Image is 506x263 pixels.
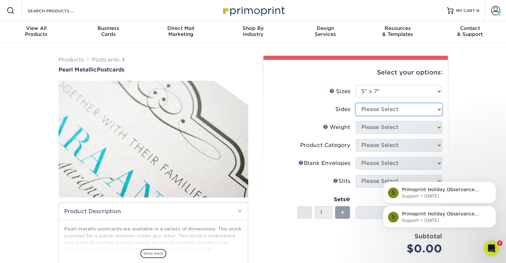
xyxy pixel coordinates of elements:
[361,21,433,43] a: Resources& Templates
[72,25,144,31] span: Business
[456,8,475,14] span: MY CART
[217,21,289,43] a: Shop ByIndustry
[59,73,248,204] img: Pearl Metallic 01
[59,57,84,63] a: Products
[145,25,217,31] span: Direct Mail
[434,21,506,43] a: Contact& Support
[140,249,166,258] span: show more
[289,25,361,37] div: Services
[289,21,361,43] a: DesignServices
[497,240,502,246] span: 2
[329,87,350,95] div: Sizes
[59,66,97,73] span: Pearl Metallic
[297,196,350,203] div: Sets
[483,240,499,256] iframe: Intercom live chat
[361,25,433,37] div: & Templates
[298,159,350,167] div: Blank Envelopes
[415,232,442,240] strong: Subtotal
[476,8,479,13] span: 0
[64,225,243,253] p: Pearl metallic postcards are available in a variety of dimensions. This stock provides for a subt...
[269,60,442,85] div: Select your options:
[323,123,350,131] div: Weight
[361,25,433,31] span: Resources
[289,25,361,31] span: Design
[434,25,506,37] div: & Support
[72,25,144,37] div: Cards
[27,7,92,15] input: SEARCH PRODUCTS.....
[335,105,350,113] div: Sides
[72,21,144,43] a: BusinessCards
[92,57,119,63] a: Postcards
[303,207,306,217] span: -
[59,66,248,73] h1: Postcards
[145,21,217,43] a: Direct MailMarketing
[217,25,289,31] span: Shop By
[434,25,506,31] span: Contact
[220,3,286,18] img: Primoprint
[356,196,442,203] div: Quantity per Set
[333,177,350,185] div: Slits
[373,139,506,238] iframe: To enrich screen reader interactions, please activate Accessibility in Grammarly extension settings
[361,241,442,257] div: $0.00
[145,25,217,37] div: Marketing
[59,66,248,73] a: Pearl MetallicPostcards
[217,25,289,37] div: Industry
[340,207,345,217] span: +
[59,203,248,220] h2: Product Description
[300,141,350,149] div: Product Category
